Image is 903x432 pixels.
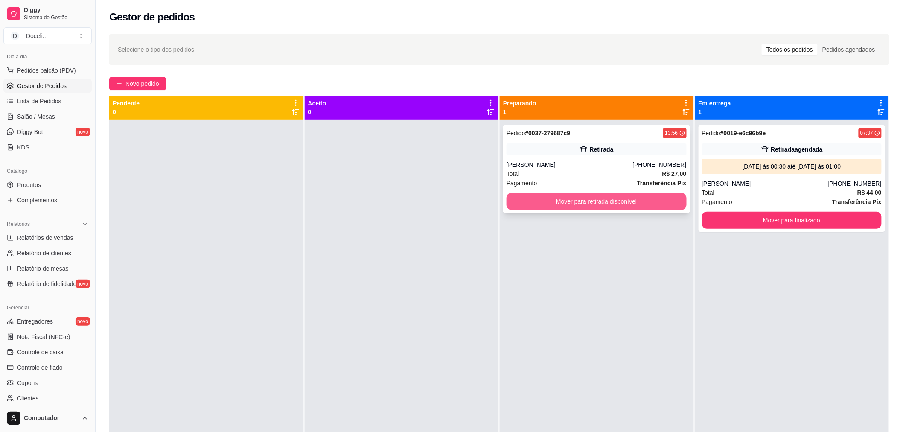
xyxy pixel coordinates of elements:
p: 0 [308,108,326,116]
span: Total [507,169,519,178]
span: Salão / Mesas [17,112,55,121]
span: Controle de caixa [17,348,64,356]
strong: Transferência Pix [637,180,687,187]
span: Gestor de Pedidos [17,82,67,90]
span: Sistema de Gestão [24,14,88,21]
span: Total [702,188,715,197]
button: Novo pedido [109,77,166,90]
a: Nota Fiscal (NFC-e) [3,330,92,344]
p: Em entrega [699,99,731,108]
button: Select a team [3,27,92,44]
span: Nota Fiscal (NFC-e) [17,333,70,341]
p: 0 [113,108,140,116]
p: Pendente [113,99,140,108]
a: Salão / Mesas [3,110,92,123]
div: Dia a dia [3,50,92,64]
div: [PERSON_NAME] [702,179,828,188]
span: Relatório de clientes [17,249,71,257]
a: Relatório de mesas [3,262,92,275]
span: Clientes [17,394,39,403]
div: Doceli ... [26,32,48,40]
p: Preparando [503,99,536,108]
span: Relatórios de vendas [17,234,73,242]
a: Controle de fiado [3,361,92,374]
strong: R$ 44,00 [857,189,882,196]
strong: R$ 27,00 [662,170,687,177]
span: D [11,32,19,40]
span: Pedido [507,130,525,137]
span: Pedidos balcão (PDV) [17,66,76,75]
a: Controle de caixa [3,345,92,359]
span: Pedido [702,130,721,137]
div: [DATE] às 00:30 até [DATE] às 01:00 [705,162,879,171]
button: Mover para retirada disponível [507,193,687,210]
span: Pagamento [507,178,537,188]
div: Retirada agendada [771,145,823,154]
a: Relatório de fidelidadenovo [3,277,92,291]
span: Produtos [17,181,41,189]
a: Produtos [3,178,92,192]
span: Relatório de mesas [17,264,69,273]
h2: Gestor de pedidos [109,10,195,24]
span: Pagamento [702,197,733,207]
div: Retirada [590,145,614,154]
span: Diggy Bot [17,128,43,136]
span: Selecione o tipo dos pedidos [118,45,194,54]
p: 1 [503,108,536,116]
span: Computador [24,414,78,422]
span: Cupons [17,379,38,387]
button: Mover para finalizado [702,212,882,229]
div: 07:37 [860,130,873,137]
a: Relatório de clientes [3,246,92,260]
a: Cupons [3,376,92,390]
a: Complementos [3,193,92,207]
strong: Transferência Pix [832,198,882,205]
a: Entregadoresnovo [3,315,92,328]
div: [PHONE_NUMBER] [632,161,686,169]
p: Aceito [308,99,326,108]
span: Controle de fiado [17,363,63,372]
a: Gestor de Pedidos [3,79,92,93]
div: 13:56 [665,130,678,137]
strong: # 0019-e6c96b9e [720,130,766,137]
span: Lista de Pedidos [17,97,61,105]
button: Computador [3,408,92,429]
div: Gerenciar [3,301,92,315]
a: Diggy Botnovo [3,125,92,139]
strong: # 0037-279687c9 [525,130,571,137]
div: [PERSON_NAME] [507,161,632,169]
div: Catálogo [3,164,92,178]
div: [PHONE_NUMBER] [828,179,882,188]
button: Pedidos balcão (PDV) [3,64,92,77]
a: DiggySistema de Gestão [3,3,92,24]
span: Relatórios [7,221,30,228]
span: Complementos [17,196,57,204]
a: Relatórios de vendas [3,231,92,245]
a: Clientes [3,391,92,405]
a: KDS [3,140,92,154]
span: Diggy [24,6,88,14]
p: 1 [699,108,731,116]
span: Novo pedido [125,79,159,88]
span: Relatório de fidelidade [17,280,76,288]
div: Pedidos agendados [818,44,880,55]
a: Lista de Pedidos [3,94,92,108]
span: KDS [17,143,29,152]
span: Entregadores [17,317,53,326]
div: Todos os pedidos [762,44,818,55]
span: plus [116,81,122,87]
